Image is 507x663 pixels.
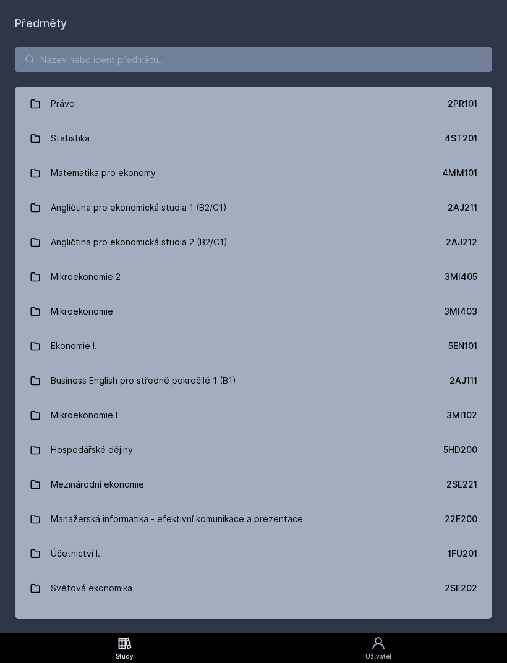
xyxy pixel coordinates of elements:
div: 22F200 [445,513,477,525]
div: Mikroekonomie 2 [51,264,121,289]
div: Ekonomie II. [51,610,99,635]
div: 5EN411 [448,617,477,629]
a: Matematika pro ekonomy 4MM101 [15,156,492,190]
a: Ekonomie I. 5EN101 [15,329,492,363]
a: Hospodářské dějiny 5HD200 [15,433,492,467]
a: Angličtina pro ekonomická studia 1 (B2/C1) 2AJ211 [15,190,492,225]
a: Manažerská informatika - efektivní komunikace a prezentace 22F200 [15,502,492,536]
div: 2AJ211 [448,201,477,214]
div: Mikroekonomie [51,299,113,324]
div: Uživatel [365,652,391,661]
h1: Předměty [15,15,492,32]
div: Mikroekonomie I [51,403,117,428]
a: Angličtina pro ekonomická studia 2 (B2/C1) 2AJ212 [15,225,492,260]
div: 3MI102 [446,409,477,421]
a: Mikroekonomie I 3MI102 [15,398,492,433]
a: Mikroekonomie 2 3MI405 [15,260,492,294]
div: 3MI403 [444,305,477,318]
a: Mezinárodní ekonomie 2SE221 [15,467,492,502]
div: Angličtina pro ekonomická studia 1 (B2/C1) [51,195,227,220]
a: Mikroekonomie 3MI403 [15,294,492,329]
div: 2SE202 [445,582,477,594]
a: Právo 2PR101 [15,87,492,121]
div: 2PR101 [448,98,477,110]
div: Světová ekonomika [51,576,132,601]
div: 3MI405 [445,271,477,283]
a: Business English pro středně pokročilé 1 (B1) 2AJ111 [15,363,492,398]
div: 5HD200 [443,444,477,456]
div: 4MM101 [442,167,477,179]
div: Angličtina pro ekonomická studia 2 (B2/C1) [51,230,228,255]
div: Study [116,652,134,661]
div: 4ST201 [445,132,477,145]
div: 2SE221 [446,478,477,491]
div: Hospodářské dějiny [51,437,133,462]
div: Business English pro středně pokročilé 1 (B1) [51,368,236,393]
div: Matematika pro ekonomy [51,161,156,185]
a: Ekonomie II. 5EN411 [15,606,492,640]
div: Manažerská informatika - efektivní komunikace a prezentace [51,507,303,531]
div: 5EN101 [448,340,477,352]
a: Statistika 4ST201 [15,121,492,156]
div: Statistika [51,126,90,151]
div: 1FU201 [448,547,477,560]
div: Ekonomie I. [51,334,97,358]
input: Název nebo ident předmětu… [15,47,492,72]
a: Světová ekonomika 2SE202 [15,571,492,606]
div: 2AJ212 [446,236,477,248]
div: Účetnictví I. [51,541,100,566]
div: Právo [51,91,75,116]
div: 2AJ111 [449,374,477,387]
div: Mezinárodní ekonomie [51,472,144,497]
a: Účetnictví I. 1FU201 [15,536,492,571]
